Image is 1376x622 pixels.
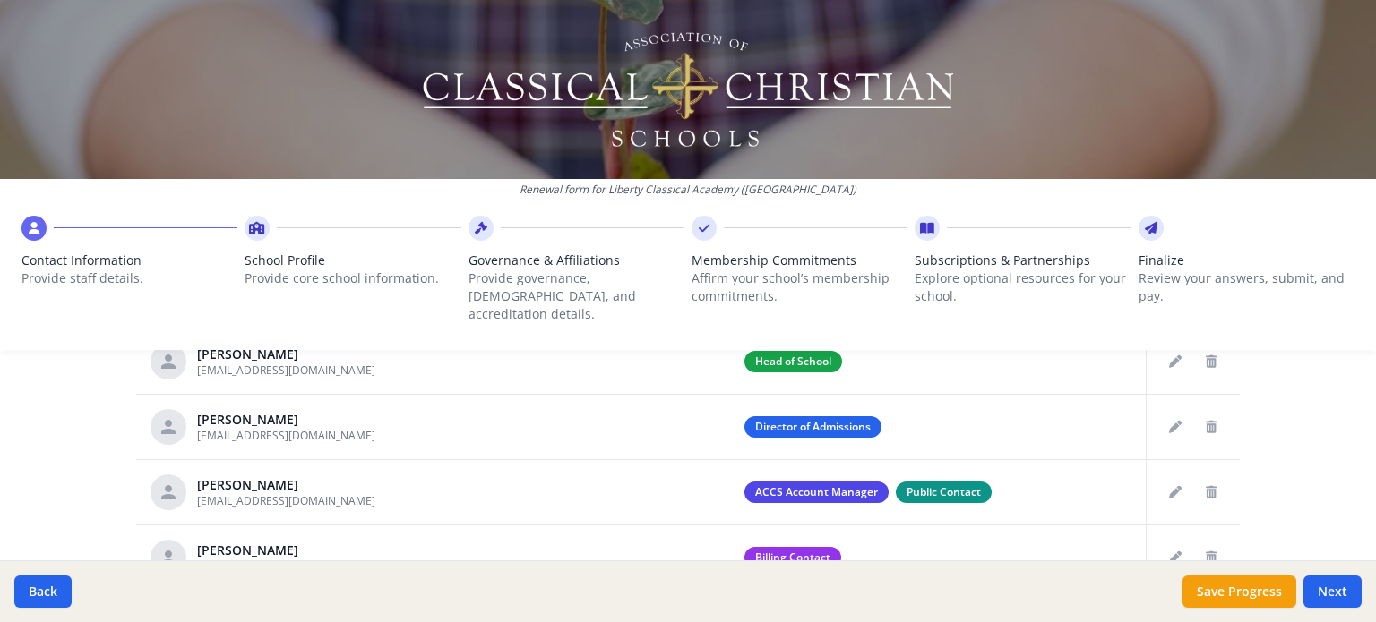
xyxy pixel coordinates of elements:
button: Back [14,575,72,608]
div: [PERSON_NAME] [197,476,375,494]
p: Provide governance, [DEMOGRAPHIC_DATA], and accreditation details. [469,269,684,323]
p: Provide core school information. [245,269,460,287]
button: Edit staff [1161,413,1190,441]
span: Subscriptions & Partnerships [915,251,1131,269]
span: [EMAIL_ADDRESS][DOMAIN_NAME] [197,428,375,443]
div: [PERSON_NAME] [197,411,375,429]
div: [PERSON_NAME] [197,541,375,559]
span: Public Contact [896,481,992,503]
span: [EMAIL_ADDRESS][DOMAIN_NAME] [197,493,375,508]
span: Governance & Affiliations [469,251,684,269]
span: Finalize [1139,251,1354,269]
button: Save Progress [1182,575,1296,608]
p: Provide staff details. [21,269,237,287]
p: Explore optional resources for your school. [915,269,1131,305]
img: Logo [420,27,957,152]
span: [EMAIL_ADDRESS][DOMAIN_NAME] [197,362,375,378]
span: Membership Commitments [692,251,907,269]
span: ACCS Account Manager [744,481,889,503]
span: Director of Admissions [744,416,881,438]
button: Next [1303,575,1362,608]
button: Edit staff [1161,478,1190,507]
span: [EMAIL_ADDRESS][DOMAIN_NAME] [197,558,375,574]
button: Delete staff [1197,478,1225,507]
span: Contact Information [21,251,237,269]
button: Delete staff [1197,543,1225,572]
span: School Profile [245,251,460,269]
p: Affirm your school’s membership commitments. [692,269,907,305]
button: Edit staff [1161,543,1190,572]
p: Review your answers, submit, and pay. [1139,269,1354,305]
button: Delete staff [1197,413,1225,441]
span: Billing Contact [744,547,841,568]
